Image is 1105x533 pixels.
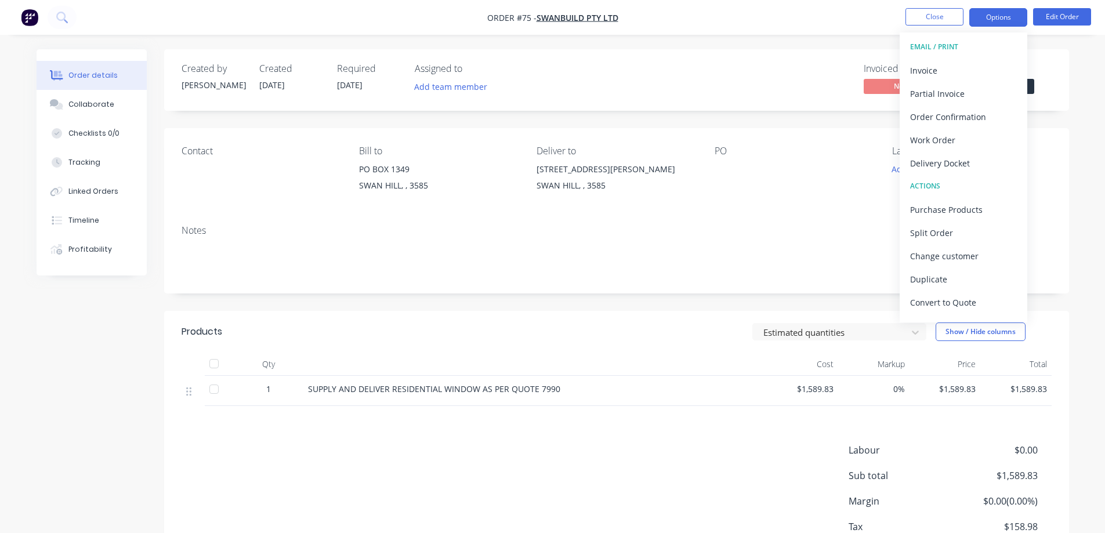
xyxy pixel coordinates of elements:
[68,70,118,81] div: Order details
[969,8,1027,27] button: Options
[37,177,147,206] button: Linked Orders
[182,63,245,74] div: Created by
[537,146,695,157] div: Deliver to
[537,161,695,177] div: [STREET_ADDRESS][PERSON_NAME]
[910,224,1017,241] div: Split Order
[37,148,147,177] button: Tracking
[910,108,1017,125] div: Order Confirmation
[182,79,245,91] div: [PERSON_NAME]
[767,353,839,376] div: Cost
[487,12,537,23] span: Order #75 -
[910,155,1017,172] div: Delivery Docket
[359,161,518,198] div: PO BOX 1349SWAN HILL, , 3585
[308,383,560,394] span: SUPPLY AND DELIVER RESIDENTIAL WINDOW AS PER QUOTE 7990
[951,469,1037,483] span: $1,589.83
[537,12,618,23] a: SWANBUILD PTY LTD
[864,79,933,93] span: No
[910,39,1017,55] div: EMAIL / PRINT
[980,353,1052,376] div: Total
[910,353,981,376] div: Price
[37,61,147,90] button: Order details
[849,494,952,508] span: Margin
[951,494,1037,508] span: $0.00 ( 0.00 %)
[37,206,147,235] button: Timeline
[259,79,285,90] span: [DATE]
[914,383,976,395] span: $1,589.83
[37,235,147,264] button: Profitability
[359,146,518,157] div: Bill to
[910,317,1017,334] div: Archive
[68,215,99,226] div: Timeline
[910,271,1017,288] div: Duplicate
[337,79,363,90] span: [DATE]
[182,325,222,339] div: Products
[337,63,401,74] div: Required
[415,79,494,95] button: Add team member
[849,443,952,457] span: Labour
[408,79,493,95] button: Add team member
[37,119,147,148] button: Checklists 0/0
[68,157,100,168] div: Tracking
[772,383,834,395] span: $1,589.83
[359,161,518,177] div: PO BOX 1349
[910,85,1017,102] div: Partial Invoice
[182,225,1052,236] div: Notes
[910,132,1017,148] div: Work Order
[715,146,874,157] div: PO
[537,161,695,198] div: [STREET_ADDRESS][PERSON_NAME]SWAN HILL, , 3585
[985,383,1047,395] span: $1,589.83
[910,201,1017,218] div: Purchase Products
[359,177,518,194] div: SWAN HILL, , 3585
[838,353,910,376] div: Markup
[68,186,118,197] div: Linked Orders
[537,177,695,194] div: SWAN HILL, , 3585
[37,90,147,119] button: Collaborate
[1033,8,1091,26] button: Edit Order
[182,146,340,157] div: Contact
[415,63,531,74] div: Assigned to
[910,179,1017,194] div: ACTIONS
[905,8,963,26] button: Close
[259,63,323,74] div: Created
[910,62,1017,79] div: Invoice
[68,128,119,139] div: Checklists 0/0
[864,63,951,74] div: Invoiced
[936,322,1026,341] button: Show / Hide columns
[266,383,271,395] span: 1
[843,383,905,395] span: 0%
[892,146,1051,157] div: Labels
[234,353,303,376] div: Qty
[886,161,939,177] button: Add labels
[68,99,114,110] div: Collaborate
[910,294,1017,311] div: Convert to Quote
[849,469,952,483] span: Sub total
[68,244,112,255] div: Profitability
[21,9,38,26] img: Factory
[910,248,1017,264] div: Change customer
[951,443,1037,457] span: $0.00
